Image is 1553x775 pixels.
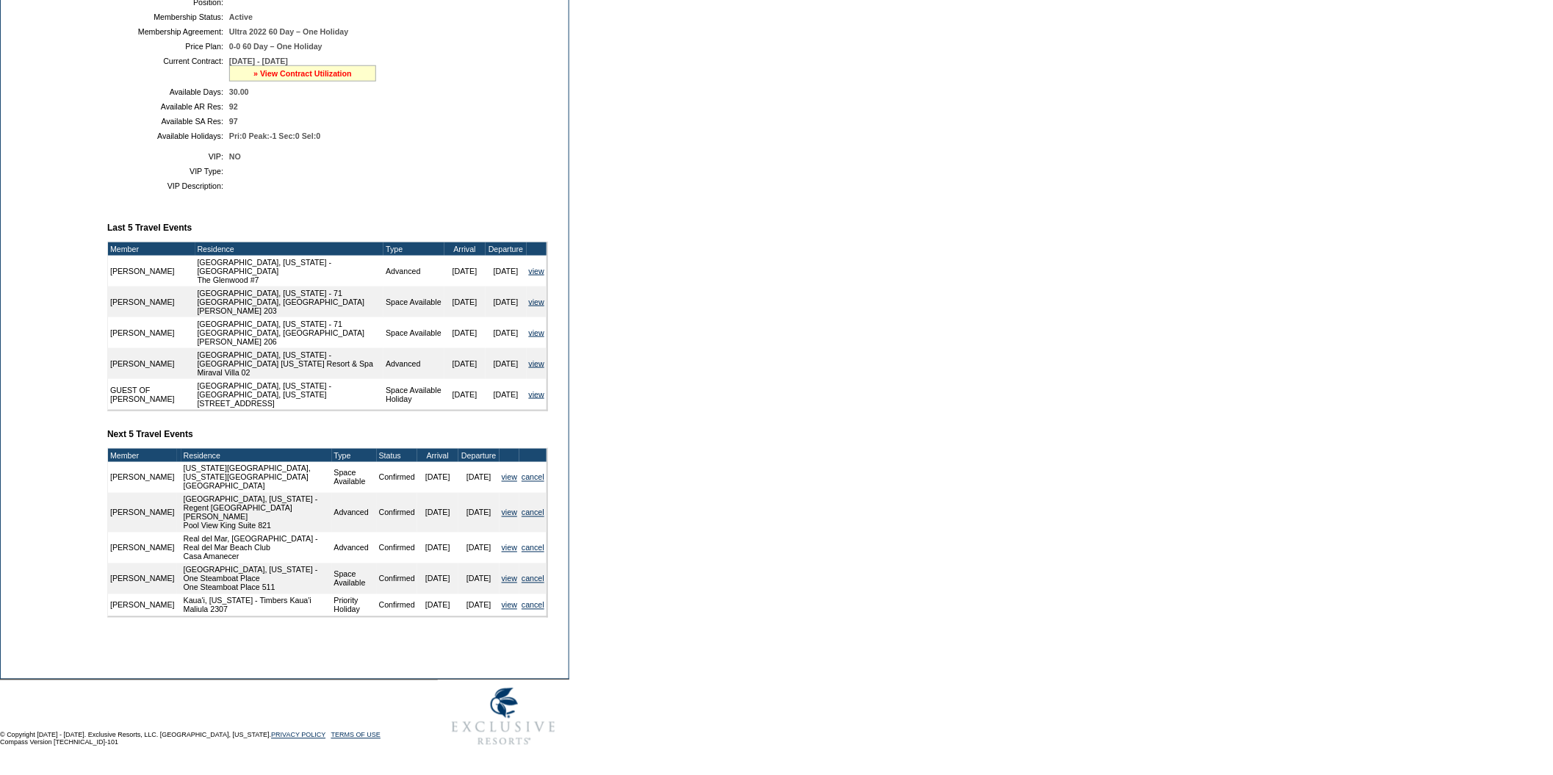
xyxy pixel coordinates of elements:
a: view [502,508,517,517]
b: Next 5 Travel Events [107,429,193,439]
td: Confirmed [377,563,417,594]
a: cancel [522,544,544,552]
td: VIP Type: [113,167,223,176]
span: NO [229,152,241,161]
td: VIP Description: [113,181,223,190]
td: Confirmed [377,493,417,533]
a: cancel [522,508,544,517]
td: [GEOGRAPHIC_DATA], [US_STATE] - [GEOGRAPHIC_DATA], [US_STATE] [STREET_ADDRESS] [195,379,384,410]
td: Departure [486,242,527,256]
td: Real del Mar, [GEOGRAPHIC_DATA] - Real del Mar Beach Club Casa Amanecer [181,533,332,563]
td: Available Holidays: [113,131,223,140]
span: 92 [229,102,238,111]
td: [DATE] [458,533,500,563]
td: [GEOGRAPHIC_DATA], [US_STATE] - 71 [GEOGRAPHIC_DATA], [GEOGRAPHIC_DATA] [PERSON_NAME] 206 [195,317,384,348]
td: Current Contract: [113,57,223,82]
td: [DATE] [458,563,500,594]
a: cancel [522,601,544,610]
td: Advanced [383,256,444,286]
td: Member [108,449,177,462]
td: [DATE] [458,493,500,533]
td: [PERSON_NAME] [108,317,195,348]
td: Type [383,242,444,256]
a: view [529,390,544,399]
td: [DATE] [458,594,500,616]
td: Available SA Res: [113,117,223,126]
span: Ultra 2022 60 Day – One Holiday [229,27,348,36]
td: Membership Status: [113,12,223,21]
a: TERMS OF USE [331,732,381,739]
a: view [502,473,517,482]
td: [PERSON_NAME] [108,462,177,493]
td: [DATE] [444,286,486,317]
a: PRIVACY POLICY [271,732,325,739]
td: [GEOGRAPHIC_DATA], [US_STATE] - One Steamboat Place One Steamboat Place 511 [181,563,332,594]
td: [PERSON_NAME] [108,563,177,594]
a: view [502,544,517,552]
td: Priority Holiday [332,594,377,616]
span: 0-0 60 Day – One Holiday [229,42,323,51]
span: [DATE] - [DATE] [229,57,288,65]
td: [DATE] [486,256,527,286]
td: Space Available [332,563,377,594]
td: [DATE] [486,317,527,348]
td: [PERSON_NAME] [108,533,177,563]
span: 97 [229,117,238,126]
td: [DATE] [486,348,527,379]
a: » View Contract Utilization [253,69,352,78]
td: Arrival [444,242,486,256]
td: [GEOGRAPHIC_DATA], [US_STATE] - Regent [GEOGRAPHIC_DATA][PERSON_NAME] Pool View King Suite 821 [181,493,332,533]
td: [DATE] [417,563,458,594]
b: Last 5 Travel Events [107,223,192,233]
td: Space Available [383,317,444,348]
td: Price Plan: [113,42,223,51]
td: Available Days: [113,87,223,96]
td: Space Available [383,286,444,317]
a: cancel [522,473,544,482]
td: Residence [195,242,384,256]
td: GUEST OF [PERSON_NAME] [108,379,195,410]
td: [US_STATE][GEOGRAPHIC_DATA], [US_STATE][GEOGRAPHIC_DATA] [GEOGRAPHIC_DATA] [181,462,332,493]
td: Space Available Holiday [383,379,444,410]
td: [GEOGRAPHIC_DATA], [US_STATE] - [GEOGRAPHIC_DATA] The Glenwood #7 [195,256,384,286]
td: Kaua'i, [US_STATE] - Timbers Kaua'i Maliula 2307 [181,594,332,616]
td: [DATE] [444,317,486,348]
td: [DATE] [417,533,458,563]
td: VIP: [113,152,223,161]
td: [DATE] [486,379,527,410]
td: Confirmed [377,594,417,616]
td: Available AR Res: [113,102,223,111]
span: Active [229,12,253,21]
td: [PERSON_NAME] [108,493,177,533]
a: view [529,359,544,368]
td: Space Available [332,462,377,493]
a: view [502,574,517,583]
td: [DATE] [486,286,527,317]
td: Advanced [383,348,444,379]
td: [DATE] [458,462,500,493]
td: [DATE] [417,462,458,493]
a: view [529,298,544,306]
td: Membership Agreement: [113,27,223,36]
td: Member [108,242,195,256]
a: view [529,267,544,275]
td: [DATE] [417,493,458,533]
td: [GEOGRAPHIC_DATA], [US_STATE] - [GEOGRAPHIC_DATA] [US_STATE] Resort & Spa Miraval Villa 02 [195,348,384,379]
td: [PERSON_NAME] [108,594,177,616]
td: Status [377,449,417,462]
td: Advanced [332,533,377,563]
td: Residence [181,449,332,462]
td: [DATE] [417,594,458,616]
td: [DATE] [444,256,486,286]
td: Advanced [332,493,377,533]
td: [GEOGRAPHIC_DATA], [US_STATE] - 71 [GEOGRAPHIC_DATA], [GEOGRAPHIC_DATA] [PERSON_NAME] 203 [195,286,384,317]
td: [PERSON_NAME] [108,286,195,317]
a: view [502,601,517,610]
span: 30.00 [229,87,249,96]
td: [PERSON_NAME] [108,348,195,379]
a: view [529,328,544,337]
img: Exclusive Resorts [438,680,569,754]
td: Confirmed [377,533,417,563]
td: [DATE] [444,348,486,379]
td: Arrival [417,449,458,462]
